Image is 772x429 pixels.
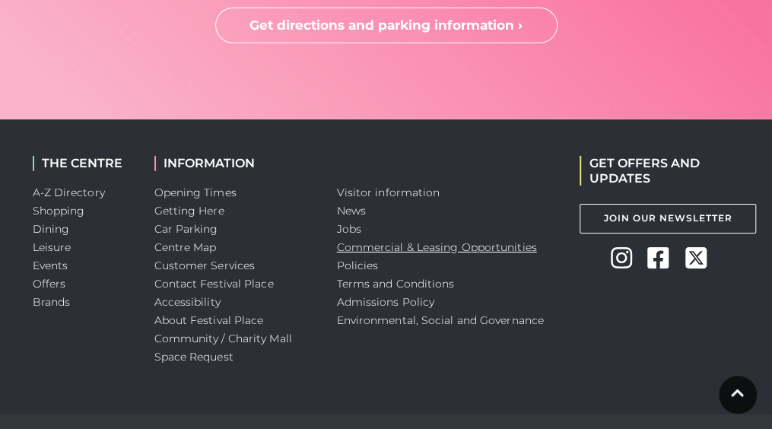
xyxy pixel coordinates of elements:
[580,156,739,185] h2: GET OFFERS AND UPDATES
[337,295,435,309] a: Admissions Policy
[154,240,217,254] a: Centre Map
[154,295,221,309] a: Accessibility
[154,156,314,170] h2: INFORMATION
[33,240,71,254] a: Leisure
[337,186,440,199] a: Visitor information
[337,313,544,327] a: Environmental, Social and Governance
[33,186,105,199] a: A-Z Directory
[580,204,756,234] a: Join Our Newsletter
[154,277,274,291] a: Contact Festival Place
[154,186,237,199] a: Opening Times
[337,277,455,291] a: Terms and Conditions
[33,277,66,291] a: Offers
[337,222,361,236] a: Jobs
[154,259,256,272] a: Customer Services
[154,204,224,218] a: Getting Here
[215,8,558,44] a: Get directions and parking information ›
[154,313,264,327] a: About Festival Place
[154,332,292,364] a: Community / Charity Mall Space Request
[337,259,379,272] a: Policies
[33,204,85,218] a: Shopping
[33,222,70,236] a: Dining
[154,222,218,236] a: Car Parking
[33,156,132,170] h2: THE CENTRE
[33,259,68,272] a: Events
[33,295,71,309] a: Brands
[337,240,537,254] a: Commercial & Leasing Opportunities
[337,204,366,218] a: News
